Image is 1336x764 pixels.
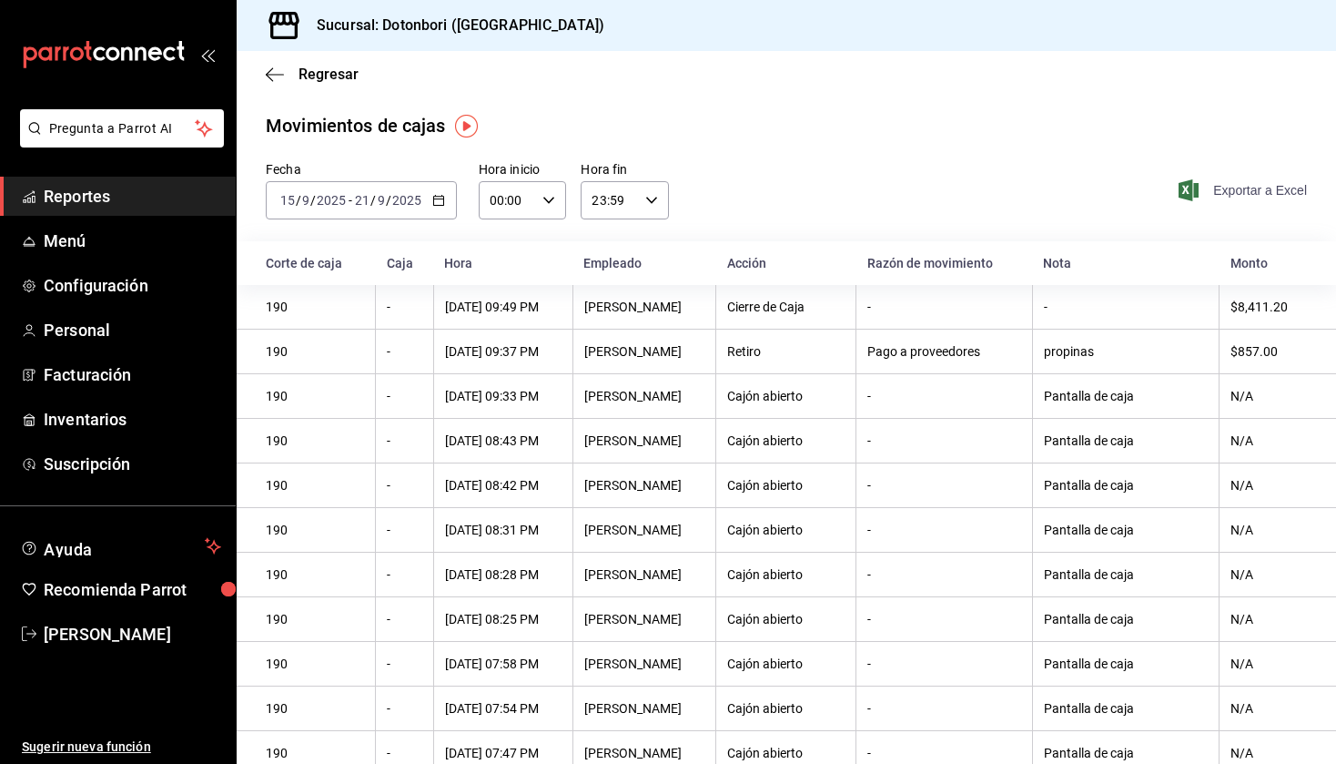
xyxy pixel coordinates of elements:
[1044,433,1208,448] div: Pantalla de caja
[727,344,845,359] div: Retiro
[1044,344,1208,359] div: propinas
[1230,300,1307,314] div: $8,411.20
[1044,300,1208,314] div: -
[867,300,1020,314] div: -
[1230,433,1307,448] div: N/A
[13,132,224,151] a: Pregunta a Parrot AI
[44,184,221,209] span: Reportes
[1044,746,1208,760] div: Pantalla de caja
[584,612,705,626] div: [PERSON_NAME]
[386,193,391,208] span: /
[1043,256,1208,270] div: Nota
[867,389,1020,403] div: -
[20,109,224,148] button: Pregunta a Parrot AI
[200,47,215,62] button: open_drawer_menu
[445,433,562,448] div: [DATE] 08:43 PM
[266,389,364,403] div: 190
[867,612,1020,626] div: -
[727,701,845,716] div: Cajón abierto
[387,657,421,671] div: -
[1230,746,1307,760] div: N/A
[867,523,1020,537] div: -
[479,163,567,176] label: Hora inicio
[44,229,221,253] span: Menú
[44,273,221,298] span: Configuración
[584,746,705,760] div: [PERSON_NAME]
[266,112,446,139] div: Movimientos de cajas
[445,612,562,626] div: [DATE] 08:25 PM
[354,193,370,208] input: --
[279,193,296,208] input: --
[266,433,364,448] div: 190
[302,15,604,36] h3: Sucursal: Dotonbori ([GEOGRAPHIC_DATA])
[727,657,845,671] div: Cajón abierto
[266,701,364,716] div: 190
[867,701,1020,716] div: -
[44,577,221,602] span: Recomienda Parrot
[584,389,705,403] div: [PERSON_NAME]
[387,746,421,760] div: -
[301,193,310,208] input: --
[1044,701,1208,716] div: Pantalla de caja
[727,567,845,582] div: Cajón abierto
[1044,612,1208,626] div: Pantalla de caja
[1230,567,1307,582] div: N/A
[867,746,1020,760] div: -
[266,612,364,626] div: 190
[1182,179,1307,201] button: Exportar a Excel
[1230,478,1307,493] div: N/A
[44,318,221,342] span: Personal
[22,738,221,757] span: Sugerir nueva función
[299,66,359,83] span: Regresar
[444,256,562,270] div: Hora
[445,523,562,537] div: [DATE] 08:31 PM
[387,389,421,403] div: -
[44,407,221,432] span: Inventarios
[445,389,562,403] div: [DATE] 09:33 PM
[316,193,347,208] input: ----
[1230,612,1307,626] div: N/A
[867,433,1020,448] div: -
[44,535,197,557] span: Ayuda
[387,256,422,270] div: Caja
[1230,701,1307,716] div: N/A
[445,344,562,359] div: [DATE] 09:37 PM
[584,344,705,359] div: [PERSON_NAME]
[377,193,386,208] input: --
[44,452,221,476] span: Suscripción
[387,523,421,537] div: -
[387,701,421,716] div: -
[1044,657,1208,671] div: Pantalla de caja
[391,193,422,208] input: ----
[867,344,1020,359] div: Pago a proveedores
[266,567,364,582] div: 190
[727,389,845,403] div: Cajón abierto
[867,567,1020,582] div: -
[867,478,1020,493] div: -
[266,300,364,314] div: 190
[584,300,705,314] div: [PERSON_NAME]
[1044,389,1208,403] div: Pantalla de caja
[296,193,301,208] span: /
[584,657,705,671] div: [PERSON_NAME]
[867,256,1021,270] div: Razón de movimiento
[266,163,457,176] label: Fecha
[727,256,845,270] div: Acción
[455,115,478,138] img: Tooltip marker
[266,657,364,671] div: 190
[445,300,562,314] div: [DATE] 09:49 PM
[584,567,705,582] div: [PERSON_NAME]
[49,119,196,138] span: Pregunta a Parrot AI
[266,66,359,83] button: Regresar
[387,478,421,493] div: -
[1044,478,1208,493] div: Pantalla de caja
[1230,256,1307,270] div: Monto
[1230,344,1307,359] div: $857.00
[584,523,705,537] div: [PERSON_NAME]
[727,523,845,537] div: Cajón abierto
[445,657,562,671] div: [DATE] 07:58 PM
[387,433,421,448] div: -
[727,612,845,626] div: Cajón abierto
